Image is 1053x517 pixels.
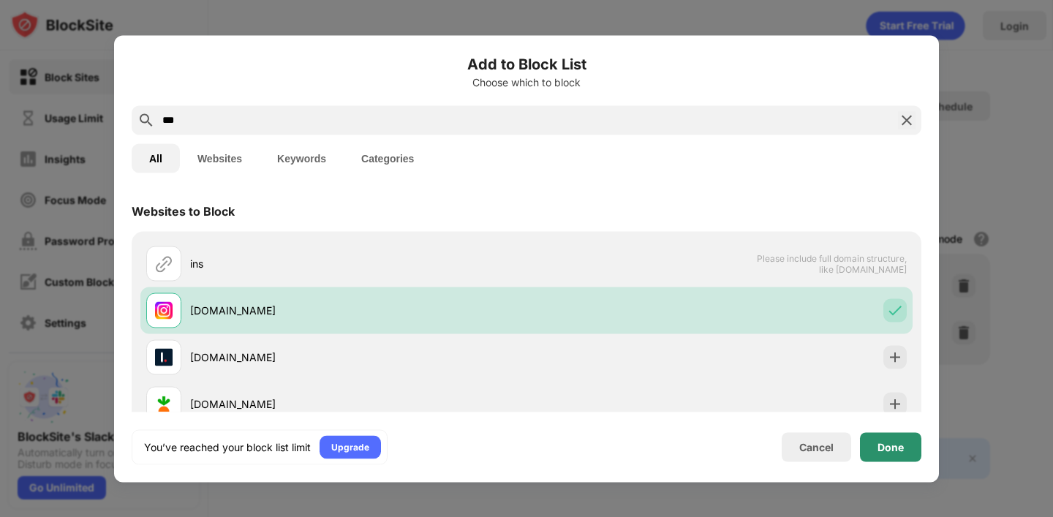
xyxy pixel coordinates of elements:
[155,301,173,319] img: favicons
[756,252,907,274] span: Please include full domain structure, like [DOMAIN_NAME]
[898,111,916,129] img: search-close
[260,143,344,173] button: Keywords
[144,439,311,454] div: You’ve reached your block list limit
[190,350,526,365] div: [DOMAIN_NAME]
[180,143,260,173] button: Websites
[132,53,921,75] h6: Add to Block List
[190,256,526,271] div: ins
[344,143,431,173] button: Categories
[331,439,369,454] div: Upgrade
[799,441,834,453] div: Cancel
[190,303,526,318] div: [DOMAIN_NAME]
[155,395,173,412] img: favicons
[877,441,904,453] div: Done
[155,254,173,272] img: url.svg
[132,203,235,218] div: Websites to Block
[132,76,921,88] div: Choose which to block
[190,396,526,412] div: [DOMAIN_NAME]
[132,143,180,173] button: All
[155,348,173,366] img: favicons
[137,111,155,129] img: search.svg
